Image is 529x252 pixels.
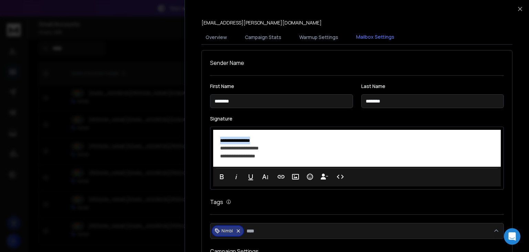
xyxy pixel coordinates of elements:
[274,170,288,184] button: Insert Link (Ctrl+K)
[201,30,231,45] button: Overview
[295,30,342,45] button: Warmup Settings
[361,84,504,89] label: Last Name
[201,19,322,26] p: [EMAIL_ADDRESS][PERSON_NAME][DOMAIN_NAME]
[210,116,504,121] label: Signature
[352,29,398,45] button: Mailbox Settings
[334,170,347,184] button: Code View
[215,170,228,184] button: Bold (Ctrl+B)
[244,170,257,184] button: Underline (Ctrl+U)
[221,228,233,234] p: Nimbl
[318,170,331,184] button: Insert Unsubscribe Link
[210,84,353,89] label: First Name
[259,170,272,184] button: More Text
[504,228,520,245] div: Open Intercom Messenger
[210,59,504,67] h1: Sender Name
[210,198,223,206] h1: Tags
[230,170,243,184] button: Italic (Ctrl+I)
[303,170,317,184] button: Emoticons
[241,30,286,45] button: Campaign Stats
